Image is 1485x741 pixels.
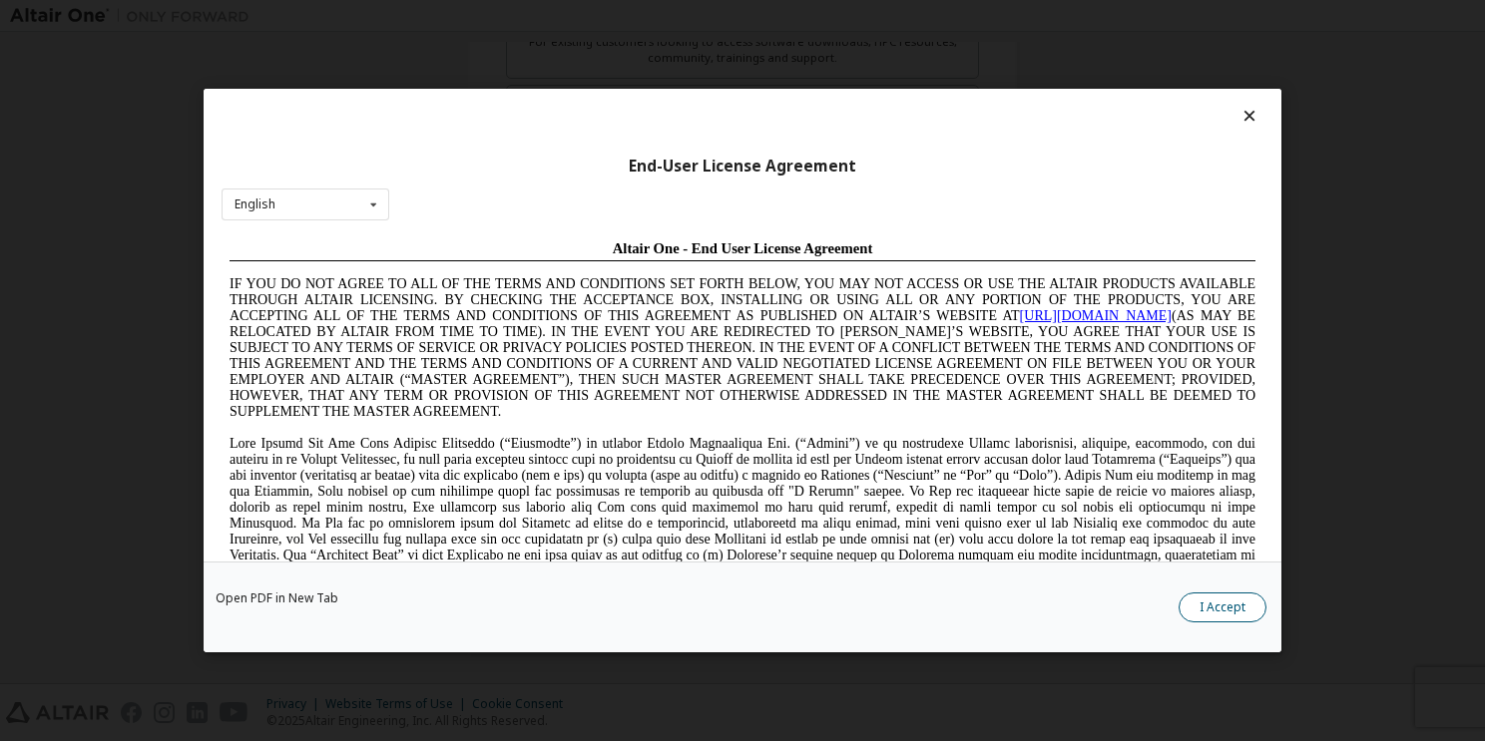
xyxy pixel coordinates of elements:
span: Lore Ipsumd Sit Ame Cons Adipisc Elitseddo (“Eiusmodte”) in utlabor Etdolo Magnaaliqua Eni. (“Adm... [8,203,1034,346]
div: End-User License Agreement [222,157,1263,177]
div: English [235,198,275,210]
span: IF YOU DO NOT AGREE TO ALL OF THE TERMS AND CONDITIONS SET FORTH BELOW, YOU MAY NOT ACCESS OR USE... [8,44,1034,186]
a: [URL][DOMAIN_NAME] [798,76,950,91]
span: Altair One - End User License Agreement [391,8,652,24]
a: Open PDF in New Tab [216,592,338,604]
button: I Accept [1179,592,1266,622]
